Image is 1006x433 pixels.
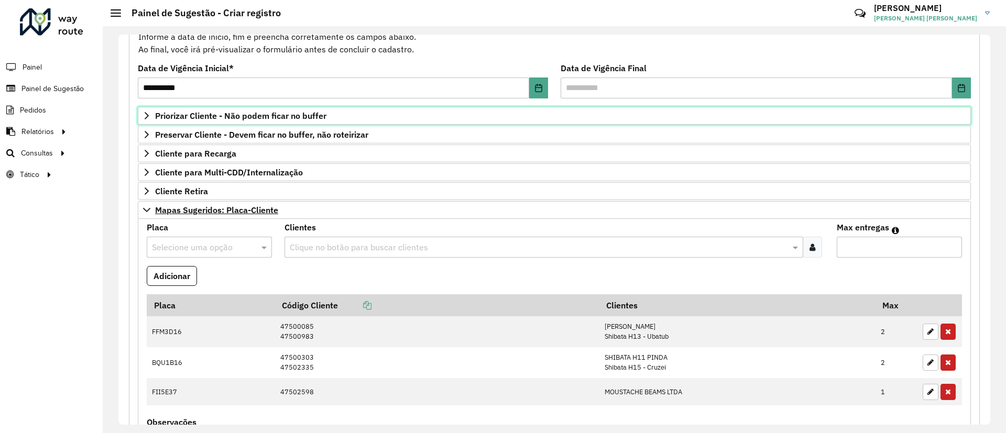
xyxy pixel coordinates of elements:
th: Código Cliente [275,294,599,316]
td: 47502598 [275,378,599,405]
label: Max entregas [837,221,889,234]
span: Cliente Retira [155,187,208,195]
label: Clientes [285,221,316,234]
a: Mapas Sugeridos: Placa-Cliente [138,201,971,219]
a: Cliente para Recarga [138,145,971,162]
div: Informe a data de inicio, fim e preencha corretamente os campos abaixo. Ao final, você irá pré-vi... [138,17,971,56]
h3: [PERSON_NAME] [874,3,977,13]
label: Data de Vigência Inicial [138,62,234,74]
td: MOUSTACHE BEAMS LTDA [599,378,875,405]
span: Priorizar Cliente - Não podem ficar no buffer [155,112,326,120]
a: Priorizar Cliente - Não podem ficar no buffer [138,107,971,125]
a: Cliente Retira [138,182,971,200]
span: Mapas Sugeridos: Placa-Cliente [155,206,278,214]
th: Clientes [599,294,875,316]
th: Max [876,294,917,316]
span: Pedidos [20,105,46,116]
label: Observações [147,416,196,428]
label: Data de Vigência Final [561,62,647,74]
td: [PERSON_NAME] Shibata H13 - Ubatub [599,316,875,347]
th: Placa [147,294,275,316]
span: Tático [20,169,39,180]
span: Consultas [21,148,53,159]
em: Máximo de clientes que serão colocados na mesma rota com os clientes informados [892,226,899,235]
button: Choose Date [529,77,548,98]
td: FFM3D16 [147,316,275,347]
td: 2 [876,347,917,378]
td: 1 [876,378,917,405]
a: Contato Rápido [849,2,871,25]
span: Cliente para Multi-CDD/Internalização [155,168,303,176]
td: SHIBATA H11 PINDA Shibata H15 - Cruzei [599,347,875,378]
span: [PERSON_NAME] [PERSON_NAME] [874,14,977,23]
label: Placa [147,221,168,234]
span: Relatórios [21,126,54,137]
span: Cliente para Recarga [155,149,236,158]
span: Painel [23,62,42,73]
span: Preservar Cliente - Devem ficar no buffer, não roteirizar [155,130,368,139]
a: Preservar Cliente - Devem ficar no buffer, não roteirizar [138,126,971,143]
a: Cliente para Multi-CDD/Internalização [138,163,971,181]
a: Copiar [338,300,371,310]
td: FII5E37 [147,378,275,405]
td: 47500303 47502335 [275,347,599,378]
span: Painel de Sugestão [21,83,84,94]
td: 2 [876,316,917,347]
button: Adicionar [147,266,197,286]
td: 47500085 47500983 [275,316,599,347]
td: BQU1B16 [147,347,275,378]
h2: Painel de Sugestão - Criar registro [121,7,281,19]
button: Choose Date [952,77,971,98]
